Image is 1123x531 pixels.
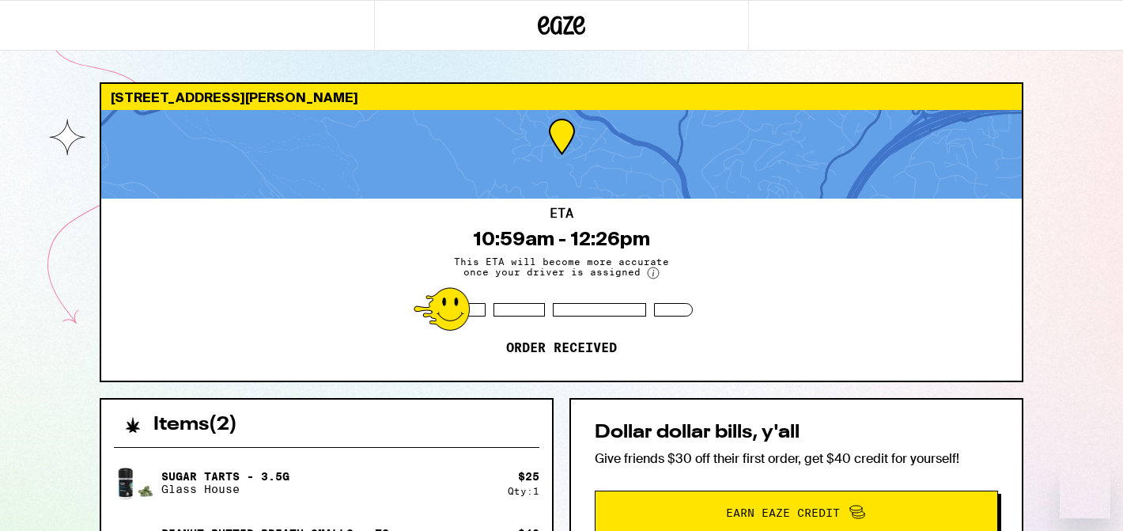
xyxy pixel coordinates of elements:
span: This ETA will become more accurate once your driver is assigned [443,256,680,279]
h2: Items ( 2 ) [153,415,237,434]
div: Qty: 1 [508,486,539,496]
div: $ 25 [518,470,539,483]
iframe: Button to launch messaging window [1060,468,1110,518]
div: [STREET_ADDRESS][PERSON_NAME] [101,84,1022,110]
span: Earn Eaze Credit [726,507,840,518]
p: Order received [506,340,617,356]
div: 10:59am - 12:26pm [473,228,650,250]
h2: Dollar dollar bills, y'all [595,423,998,442]
p: Give friends $30 off their first order, get $40 credit for yourself! [595,450,998,467]
img: Sugar Tarts - 3.5g [114,461,158,505]
h2: ETA [550,207,573,220]
p: Sugar Tarts - 3.5g [161,470,289,483]
p: Glass House [161,483,289,495]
